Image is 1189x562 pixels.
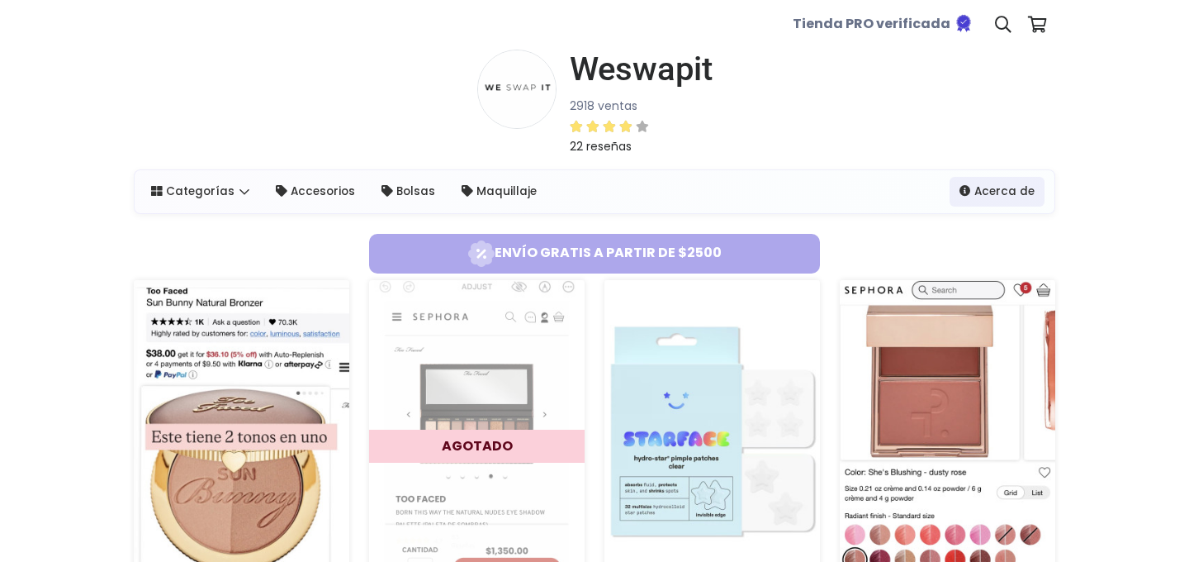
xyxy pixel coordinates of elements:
[266,177,365,207] a: Accesorios
[570,117,649,136] div: 4.14 / 5
[954,13,973,33] img: Tienda verificada
[793,15,950,34] b: Tienda PRO verificada
[452,177,547,207] a: Maquillaje
[376,241,813,267] span: Envío gratis a partir de $2500
[570,50,713,89] h1: Weswapit
[372,177,445,207] a: Bolsas
[141,177,259,207] a: Categorías
[369,430,585,463] div: AGOTADO
[570,98,637,114] small: 2918 ventas
[557,50,713,89] a: Weswapit
[477,50,557,129] img: small.png
[950,177,1045,207] a: Acerca de
[570,116,713,156] a: 22 reseñas
[570,138,632,155] small: 22 reseñas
